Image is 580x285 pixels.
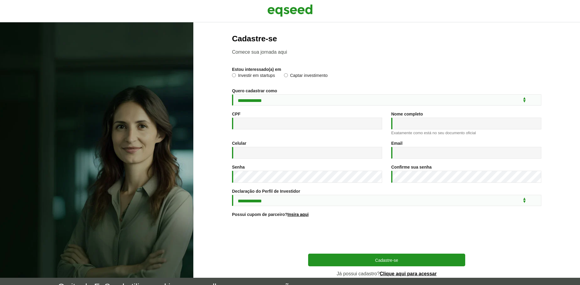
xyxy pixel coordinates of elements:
[232,189,300,193] label: Declaração do Perfil de Investidor
[391,112,423,116] label: Nome completo
[391,141,402,145] label: Email
[232,212,309,217] label: Possui cupom de parceiro?
[341,224,433,248] iframe: reCAPTCHA
[380,271,437,276] a: Clique aqui para acessar
[308,271,465,277] p: Já possui cadastro?
[232,73,275,79] label: Investir em startups
[267,3,313,18] img: EqSeed Logo
[232,73,236,77] input: Investir em startups
[391,165,432,169] label: Confirme sua senha
[391,131,541,135] div: Exatamente como está no seu documento oficial
[232,67,281,71] label: Estou interessado(a) em
[232,165,245,169] label: Senha
[284,73,328,79] label: Captar investimento
[232,49,541,55] p: Comece sua jornada aqui
[232,34,541,43] h2: Cadastre-se
[232,141,246,145] label: Celular
[308,254,465,266] button: Cadastre-se
[232,89,277,93] label: Quero cadastrar como
[232,112,240,116] label: CPF
[284,73,288,77] input: Captar investimento
[288,212,309,217] a: Insira aqui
